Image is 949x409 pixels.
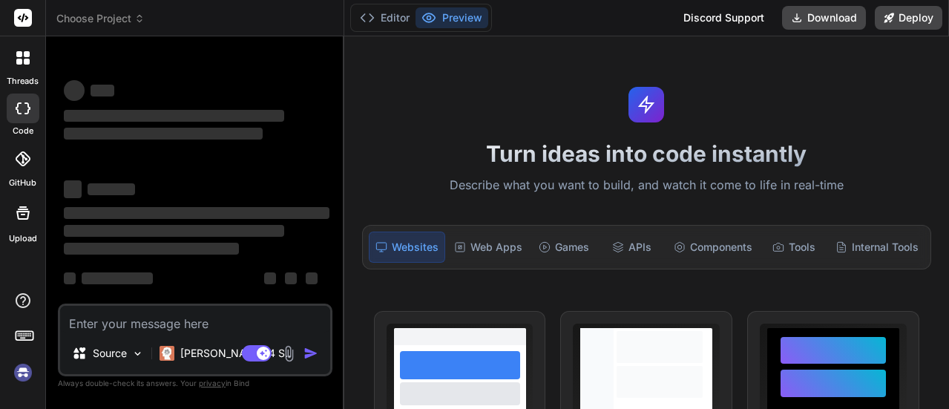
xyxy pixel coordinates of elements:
button: Preview [416,7,488,28]
label: threads [7,75,39,88]
button: Deploy [875,6,942,30]
span: ‌ [64,80,85,101]
div: Discord Support [674,6,773,30]
span: Choose Project [56,11,145,26]
label: Upload [9,232,37,245]
div: Tools [761,232,827,263]
span: ‌ [264,272,276,284]
span: privacy [199,379,226,387]
button: Download [782,6,866,30]
span: ‌ [285,272,297,284]
p: [PERSON_NAME] 4 S.. [180,346,291,361]
span: ‌ [64,110,284,122]
label: code [13,125,33,137]
img: attachment [280,345,298,362]
img: signin [10,360,36,385]
p: Always double-check its answers. Your in Bind [58,376,332,390]
span: ‌ [64,272,76,284]
span: ‌ [88,183,135,195]
button: Editor [354,7,416,28]
p: Describe what you want to build, and watch it come to life in real-time [353,176,940,195]
span: ‌ [64,180,82,198]
div: Websites [369,232,445,263]
div: Web Apps [448,232,528,263]
img: Claude 4 Sonnet [160,346,174,361]
span: ‌ [64,128,263,140]
img: Pick Models [131,347,144,360]
h1: Turn ideas into code instantly [353,140,940,167]
div: Components [668,232,758,263]
span: ‌ [82,272,153,284]
div: Internal Tools [830,232,925,263]
span: ‌ [306,272,318,284]
img: icon [303,346,318,361]
label: GitHub [9,177,36,189]
div: Games [531,232,597,263]
span: ‌ [64,225,284,237]
span: ‌ [64,243,239,255]
div: APIs [600,232,665,263]
p: Source [93,346,127,361]
span: ‌ [91,85,114,96]
span: ‌ [64,207,329,219]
